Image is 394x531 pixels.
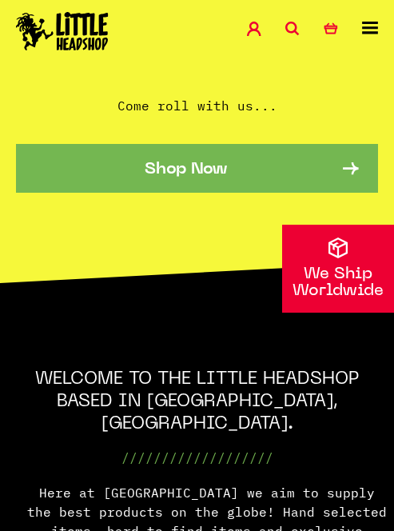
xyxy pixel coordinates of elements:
p: /////////////////// [16,448,378,467]
h2: WELCOME TO THE LITTLE HEADSHOP BASED IN [GEOGRAPHIC_DATA], [GEOGRAPHIC_DATA]. [16,369,378,436]
img: Little Head Shop Logo [16,12,109,50]
p: We Ship Worldwide [282,266,394,300]
p: Come roll with us... [16,96,378,115]
a: Shop Now [16,144,378,193]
